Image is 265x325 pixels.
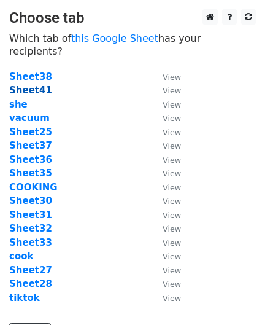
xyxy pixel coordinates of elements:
[163,266,181,275] small: View
[150,140,181,151] a: View
[150,85,181,96] a: View
[9,32,256,58] p: Which tab of has your recipients?
[9,292,40,303] a: tiktok
[9,99,28,110] a: she
[163,197,181,206] small: View
[163,224,181,233] small: View
[150,168,181,179] a: View
[9,182,58,193] a: COOKING
[163,100,181,109] small: View
[150,237,181,248] a: View
[163,155,181,165] small: View
[150,209,181,221] a: View
[163,183,181,192] small: View
[9,9,256,27] h3: Choose tab
[9,71,52,82] a: Sheet38
[204,266,265,325] iframe: Chat Widget
[150,182,181,193] a: View
[163,128,181,137] small: View
[9,278,52,289] a: Sheet28
[9,251,33,262] a: cook
[9,154,52,165] a: Sheet36
[9,223,52,234] a: Sheet32
[150,251,181,262] a: View
[163,252,181,261] small: View
[9,140,52,151] a: Sheet37
[163,280,181,289] small: View
[9,85,52,96] a: Sheet41
[150,223,181,234] a: View
[150,99,181,110] a: View
[9,112,50,123] a: vacuum
[9,265,52,276] a: Sheet27
[71,33,158,44] a: this Google Sheet
[9,237,52,248] a: Sheet33
[150,265,181,276] a: View
[163,141,181,151] small: View
[163,114,181,123] small: View
[9,127,52,138] a: Sheet25
[163,72,181,82] small: View
[9,195,52,206] a: Sheet30
[150,195,181,206] a: View
[163,86,181,95] small: View
[163,211,181,220] small: View
[150,278,181,289] a: View
[9,168,52,179] a: Sheet35
[150,71,181,82] a: View
[150,127,181,138] a: View
[163,238,181,248] small: View
[163,294,181,303] small: View
[150,292,181,303] a: View
[150,112,181,123] a: View
[150,154,181,165] a: View
[163,169,181,178] small: View
[9,209,52,221] a: Sheet31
